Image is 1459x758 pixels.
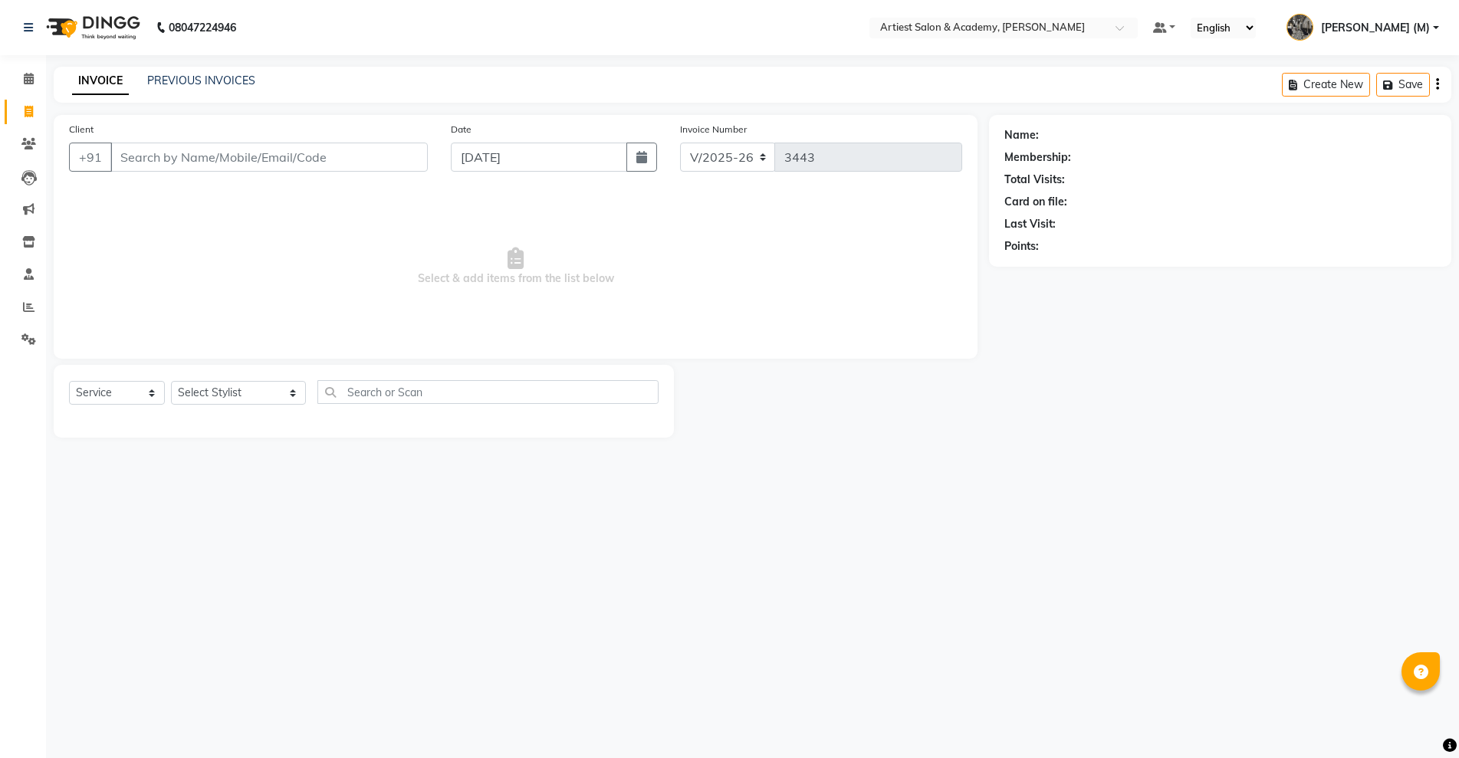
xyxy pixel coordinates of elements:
div: Points: [1004,238,1039,254]
input: Search or Scan [317,380,658,404]
button: Save [1376,73,1430,97]
div: Membership: [1004,149,1071,166]
div: Card on file: [1004,194,1067,210]
iframe: chat widget [1395,697,1444,743]
label: Client [69,123,94,136]
button: Create New [1282,73,1370,97]
img: logo [39,6,144,49]
a: INVOICE [72,67,129,95]
label: Invoice Number [680,123,747,136]
div: Last Visit: [1004,216,1056,232]
b: 08047224946 [169,6,236,49]
label: Date [451,123,472,136]
a: PREVIOUS INVOICES [147,74,255,87]
button: +91 [69,143,112,172]
input: Search by Name/Mobile/Email/Code [110,143,428,172]
div: Total Visits: [1004,172,1065,188]
span: Select & add items from the list below [69,190,962,343]
img: MANOJ GAHLOT (M) [1286,14,1313,41]
span: [PERSON_NAME] (M) [1321,20,1430,36]
div: Name: [1004,127,1039,143]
